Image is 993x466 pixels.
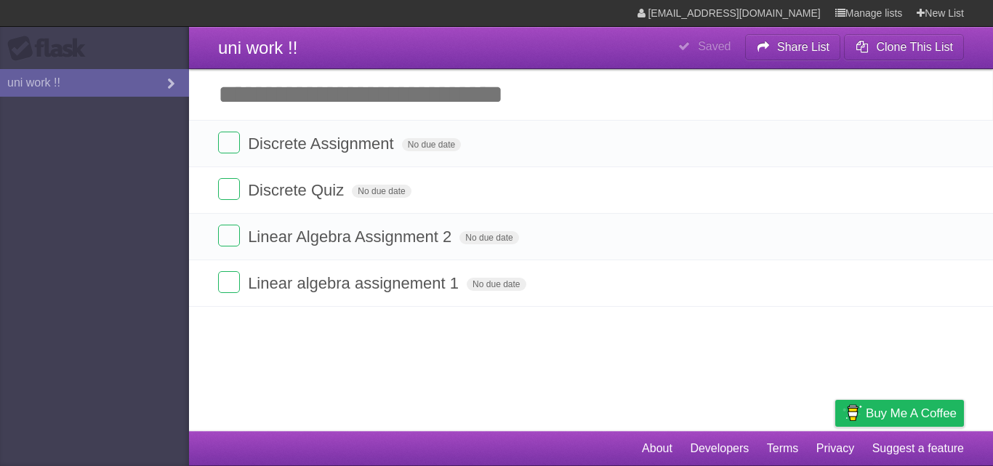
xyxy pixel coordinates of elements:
[816,435,854,462] a: Privacy
[872,435,964,462] a: Suggest a feature
[218,271,240,293] label: Done
[248,134,398,153] span: Discrete Assignment
[844,34,964,60] button: Clone This List
[248,181,347,199] span: Discrete Quiz
[218,132,240,153] label: Done
[218,225,240,246] label: Done
[352,185,411,198] span: No due date
[866,401,957,426] span: Buy me a coffee
[467,278,526,291] span: No due date
[642,435,672,462] a: About
[690,435,749,462] a: Developers
[777,41,829,53] b: Share List
[767,435,799,462] a: Terms
[248,228,455,246] span: Linear Algebra Assignment 2
[876,41,953,53] b: Clone This List
[835,400,964,427] a: Buy me a coffee
[402,138,461,151] span: No due date
[218,178,240,200] label: Done
[7,36,95,62] div: Flask
[745,34,841,60] button: Share List
[218,38,297,57] span: uni work !!
[698,40,731,52] b: Saved
[248,274,462,292] span: Linear algebra assignement 1
[459,231,518,244] span: No due date
[843,401,862,425] img: Buy me a coffee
